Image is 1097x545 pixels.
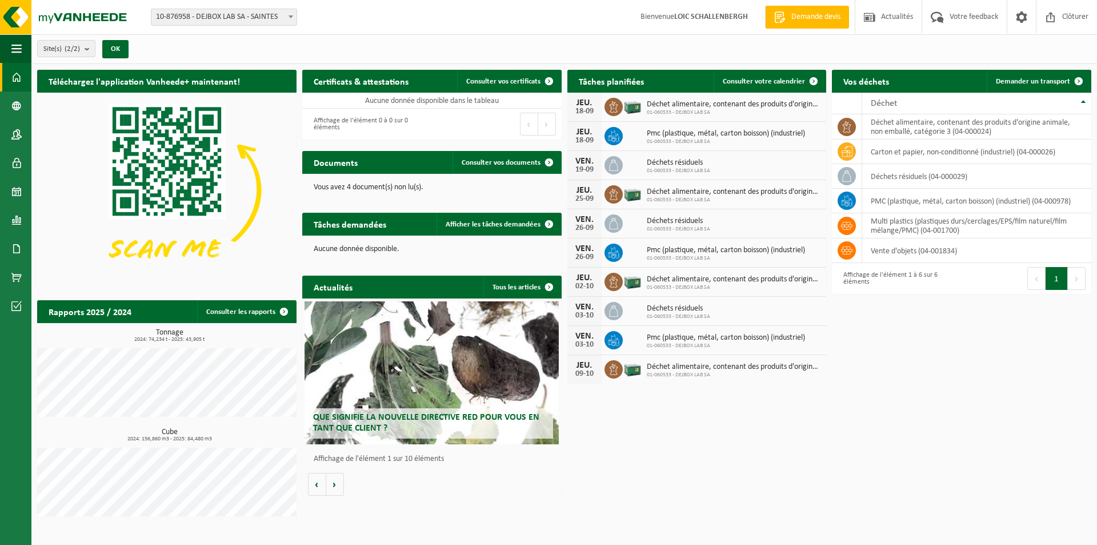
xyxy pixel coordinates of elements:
div: VEN. [573,303,596,312]
span: Pmc (plastique, métal, carton boisson) (industriel) [647,246,805,255]
a: Demande devis [765,6,849,29]
a: Tous les articles [483,276,560,299]
h2: Tâches planifiées [567,70,655,92]
p: Vous avez 4 document(s) non lu(s). [314,184,550,192]
span: Déchet alimentaire, contenant des produits d'origine animale, non emballé, catég... [647,188,821,197]
span: Déchets résiduels [647,158,710,168]
div: 03-10 [573,312,596,320]
h2: Téléchargez l'application Vanheede+ maintenant! [37,70,251,92]
td: PMC (plastique, métal, carton boisson) (industriel) (04-000978) [862,189,1091,213]
span: Site(s) [43,41,80,58]
h2: Tâches demandées [302,213,398,235]
count: (2/2) [65,45,80,53]
button: Next [538,113,556,136]
td: déchets résiduels (04-000029) [862,164,1091,189]
img: PB-LB-0680-HPE-GN-01 [623,359,642,378]
h2: Documents [302,151,369,173]
span: Déchets résiduels [647,304,710,313]
span: 10-876958 - DEJBOX LAB SA - SAINTES [151,9,297,26]
div: 09-10 [573,370,596,378]
h2: Vos déchets [832,70,900,92]
button: Vorige [308,473,326,496]
span: 2024: 74,234 t - 2025: 43,905 t [43,337,297,343]
strong: LOIC SCHALLENBERGH [674,13,748,21]
span: 2024: 156,860 m3 - 2025: 84,480 m3 [43,436,297,442]
button: Volgende [326,473,344,496]
a: Consulter vos documents [453,151,560,174]
span: 10-876958 - DEJBOX LAB SA - SAINTES [151,9,297,25]
button: OK [102,40,129,58]
span: Consulter votre calendrier [723,78,805,85]
h2: Certificats & attestations [302,70,420,92]
span: Demander un transport [996,78,1070,85]
div: 18-09 [573,137,596,145]
div: JEU. [573,186,596,195]
div: VEN. [573,244,596,253]
div: JEU. [573,361,596,370]
a: Consulter les rapports [197,300,295,323]
button: Next [1068,267,1086,290]
h3: Tonnage [43,329,297,343]
span: Pmc (plastique, métal, carton boisson) (industriel) [647,333,805,343]
div: JEU. [573,273,596,283]
button: Site(s)(2/2) [37,40,95,57]
div: 02-10 [573,283,596,291]
span: Déchet alimentaire, contenant des produits d'origine animale, non emballé, catég... [647,100,821,109]
span: Que signifie la nouvelle directive RED pour vous en tant que client ? [313,413,539,433]
div: VEN. [573,157,596,166]
h3: Cube [43,428,297,442]
a: Afficher les tâches demandées [437,213,560,236]
td: carton et papier, non-conditionné (industriel) (04-000026) [862,140,1091,164]
img: PB-LB-0680-HPE-GN-01 [623,184,642,203]
span: Afficher les tâches demandées [446,221,541,228]
span: Consulter vos certificats [466,78,541,85]
h2: Actualités [302,276,364,298]
button: Previous [1027,267,1046,290]
div: 19-09 [573,166,596,174]
img: PB-LB-0680-HPE-GN-01 [623,271,642,291]
div: VEN. [573,215,596,224]
div: JEU. [573,128,596,137]
span: 01-060533 - DEJBOX LAB SA [647,168,710,174]
div: 03-10 [573,341,596,349]
span: Demande devis [788,11,843,23]
span: Déchet alimentaire, contenant des produits d'origine animale, non emballé, catég... [647,363,821,372]
a: Demander un transport [987,70,1090,93]
h2: Rapports 2025 / 2024 [37,300,143,323]
span: 01-060533 - DEJBOX LAB SA [647,138,805,145]
button: 1 [1046,267,1068,290]
span: Pmc (plastique, métal, carton boisson) (industriel) [647,129,805,138]
td: multi plastics (plastiques durs/cerclages/EPS/film naturel/film mélange/PMC) (04-001700) [862,213,1091,238]
div: Affichage de l'élément 0 à 0 sur 0 éléments [308,112,426,137]
div: 18-09 [573,108,596,116]
div: JEU. [573,98,596,108]
span: 01-060533 - DEJBOX LAB SA [647,255,805,262]
div: VEN. [573,332,596,341]
span: Déchet alimentaire, contenant des produits d'origine animale, non emballé, catég... [647,275,821,284]
p: Aucune donnée disponible. [314,245,550,253]
a: Que signifie la nouvelle directive RED pour vous en tant que client ? [305,301,559,444]
span: Déchet [871,99,897,108]
div: 26-09 [573,224,596,232]
span: 01-060533 - DEJBOX LAB SA [647,197,821,204]
td: Aucune donnée disponible dans le tableau [302,93,562,109]
div: Affichage de l'élément 1 à 6 sur 6 éléments [838,266,956,291]
p: Affichage de l'élément 1 sur 10 éléments [314,455,556,463]
img: Download de VHEPlus App [37,93,297,287]
span: 01-060533 - DEJBOX LAB SA [647,109,821,116]
span: 01-060533 - DEJBOX LAB SA [647,284,821,291]
div: 25-09 [573,195,596,203]
button: Previous [520,113,538,136]
span: Déchets résiduels [647,217,710,226]
a: Consulter votre calendrier [714,70,825,93]
a: Consulter vos certificats [457,70,560,93]
span: 01-060533 - DEJBOX LAB SA [647,372,821,379]
span: 01-060533 - DEJBOX LAB SA [647,343,805,349]
td: déchet alimentaire, contenant des produits d'origine animale, non emballé, catégorie 3 (04-000024) [862,114,1091,140]
span: 01-060533 - DEJBOX LAB SA [647,313,710,320]
td: vente d'objets (04-001834) [862,238,1091,263]
div: 26-09 [573,253,596,261]
span: Consulter vos documents [462,159,541,166]
span: 01-060533 - DEJBOX LAB SA [647,226,710,233]
img: PB-LB-0680-HPE-GN-01 [623,96,642,116]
